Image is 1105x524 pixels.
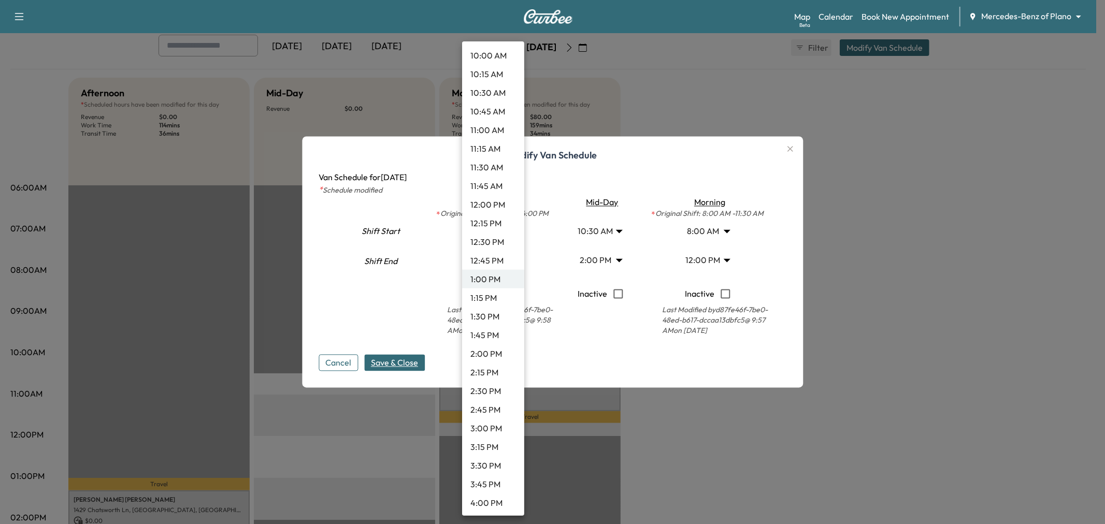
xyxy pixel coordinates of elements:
[462,83,524,102] li: 10:30 AM
[462,493,524,512] li: 4:00 PM
[462,158,524,177] li: 11:30 AM
[462,232,524,251] li: 12:30 PM
[462,307,524,326] li: 1:30 PM
[462,400,524,419] li: 2:45 PM
[462,139,524,158] li: 11:15 AM
[462,288,524,307] li: 1:15 PM
[462,382,524,400] li: 2:30 PM
[462,214,524,232] li: 12:15 PM
[462,456,524,475] li: 3:30 PM
[462,251,524,270] li: 12:45 PM
[462,195,524,214] li: 12:00 PM
[462,46,524,65] li: 10:00 AM
[462,177,524,195] li: 11:45 AM
[462,438,524,456] li: 3:15 PM
[462,344,524,363] li: 2:00 PM
[462,270,524,288] li: 1:00 PM
[462,475,524,493] li: 3:45 PM
[462,326,524,344] li: 1:45 PM
[462,65,524,83] li: 10:15 AM
[462,121,524,139] li: 11:00 AM
[462,102,524,121] li: 10:45 AM
[462,419,524,438] li: 3:00 PM
[462,363,524,382] li: 2:15 PM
